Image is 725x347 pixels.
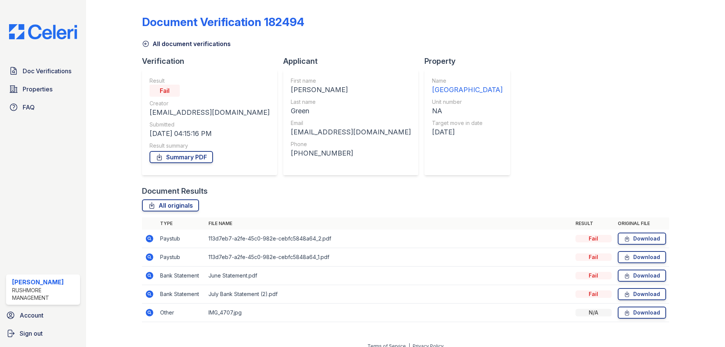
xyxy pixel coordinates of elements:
[618,251,666,263] a: Download
[432,98,503,106] div: Unit number
[157,230,205,248] td: Paystub
[12,287,77,302] div: Rushmore Management
[432,127,503,137] div: [DATE]
[157,285,205,304] td: Bank Statement
[291,140,411,148] div: Phone
[12,278,77,287] div: [PERSON_NAME]
[572,217,615,230] th: Result
[142,199,199,211] a: All originals
[150,107,270,118] div: [EMAIL_ADDRESS][DOMAIN_NAME]
[3,308,83,323] a: Account
[142,39,231,48] a: All document verifications
[3,326,83,341] a: Sign out
[157,304,205,322] td: Other
[618,233,666,245] a: Download
[150,142,270,150] div: Result summary
[23,103,35,112] span: FAQ
[205,230,572,248] td: 113d7eb7-a2fe-45c0-982e-cebfc5848a64_2.pdf
[575,253,612,261] div: Fail
[6,63,80,79] a: Doc Verifications
[3,24,83,39] img: CE_Logo_Blue-a8612792a0a2168367f1c8372b55b34899dd931a85d93a1a3d3e32e68fde9ad4.png
[575,290,612,298] div: Fail
[205,267,572,285] td: June Statement.pdf
[575,272,612,279] div: Fail
[142,186,208,196] div: Document Results
[20,329,43,338] span: Sign out
[205,248,572,267] td: 113d7eb7-a2fe-45c0-982e-cebfc5848a64_1.pdf
[291,106,411,116] div: Green
[283,56,424,66] div: Applicant
[6,100,80,115] a: FAQ
[575,235,612,242] div: Fail
[618,270,666,282] a: Download
[150,151,213,163] a: Summary PDF
[432,85,503,95] div: [GEOGRAPHIC_DATA]
[291,148,411,159] div: [PHONE_NUMBER]
[23,66,71,76] span: Doc Verifications
[150,128,270,139] div: [DATE] 04:15:16 PM
[291,127,411,137] div: [EMAIL_ADDRESS][DOMAIN_NAME]
[205,304,572,322] td: IMG_4707.jpg
[432,119,503,127] div: Target move in date
[142,56,283,66] div: Verification
[150,121,270,128] div: Submitted
[291,77,411,85] div: First name
[432,77,503,95] a: Name [GEOGRAPHIC_DATA]
[575,309,612,316] div: N/A
[291,85,411,95] div: [PERSON_NAME]
[20,311,43,320] span: Account
[23,85,52,94] span: Properties
[615,217,669,230] th: Original file
[291,119,411,127] div: Email
[157,248,205,267] td: Paystub
[157,217,205,230] th: Type
[432,106,503,116] div: NA
[142,15,304,29] div: Document Verification 182494
[150,77,270,85] div: Result
[6,82,80,97] a: Properties
[432,77,503,85] div: Name
[424,56,516,66] div: Property
[205,217,572,230] th: File name
[150,85,180,97] div: Fail
[618,288,666,300] a: Download
[291,98,411,106] div: Last name
[157,267,205,285] td: Bank Statement
[205,285,572,304] td: July Bank Statement (2).pdf
[618,307,666,319] a: Download
[150,100,270,107] div: Creator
